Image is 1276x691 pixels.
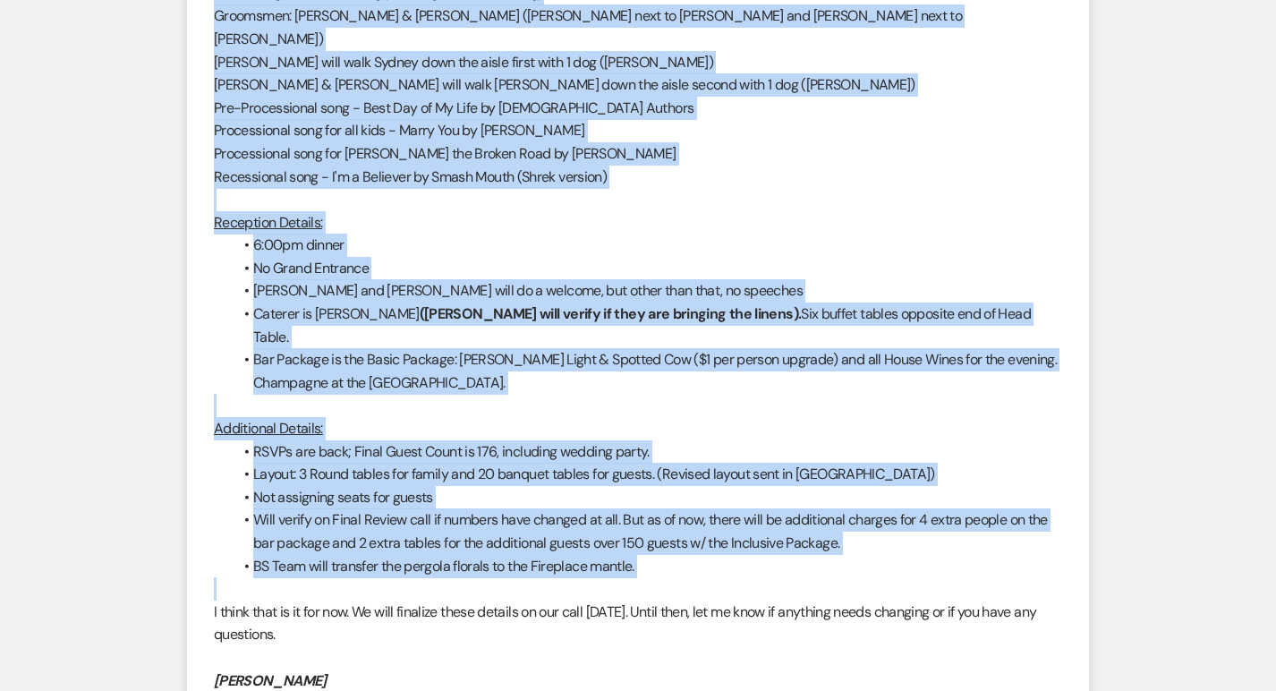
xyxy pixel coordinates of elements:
[232,303,1062,348] li: Caterer is [PERSON_NAME] Six buffet tables opposite end of Head Table.
[214,53,713,72] span: [PERSON_NAME] will walk Sydney down the aisle first with 1 dog ([PERSON_NAME])
[214,601,1062,646] p: I think that is it for now. We will finalize these details on our call [DATE]. Until then, let me...
[232,279,1062,303] li: [PERSON_NAME] and [PERSON_NAME] will do a welcome, but other than that, no speeches
[214,75,915,94] span: [PERSON_NAME] & [PERSON_NAME] will walk [PERSON_NAME] down the aisle second with 1 dog ([PERSON_N...
[232,486,1062,509] li: Not assigning seats for guests
[214,98,693,117] span: Pre-Processional song - Best Day of My Life by [DEMOGRAPHIC_DATA] Authors
[214,167,607,186] span: Recessional song - I'm a Believer by Smash Mouth (Shrek version)
[232,440,1062,464] li: RSVPs are back; Final Guest Count is 176, including wedding party.
[232,348,1062,394] li: Bar Package is the Basic Package: [PERSON_NAME] Light & Spotted Cow ($1 per person upgrade) and a...
[232,463,1062,486] li: Layout: 3 Round tables for family and 20 banquet tables for guests. (Revised layout sent in [GEOG...
[214,213,322,232] u: Reception Details:
[214,671,327,690] em: [PERSON_NAME]
[214,419,323,438] u: Additional Details:
[214,121,584,140] span: Processional song for all kids - Marry You by [PERSON_NAME]
[214,144,676,163] span: Processional song for [PERSON_NAME] the Broken Road by [PERSON_NAME]
[232,234,1062,257] li: 6:00pm dinner
[232,508,1062,554] li: Will verify on Final Review call if numbers have changed at all. But as of now, there will be add...
[420,304,802,323] strong: ([PERSON_NAME] will verify if they are bringing the linens).
[214,6,962,48] span: Groomsmen: [PERSON_NAME] & [PERSON_NAME] ([PERSON_NAME] next to [PERSON_NAME] and [PERSON_NAME] n...
[232,257,1062,280] li: No Grand Entrance
[232,555,1062,578] li: BS Team will transfer the pergola florals to the Fireplace mantle.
